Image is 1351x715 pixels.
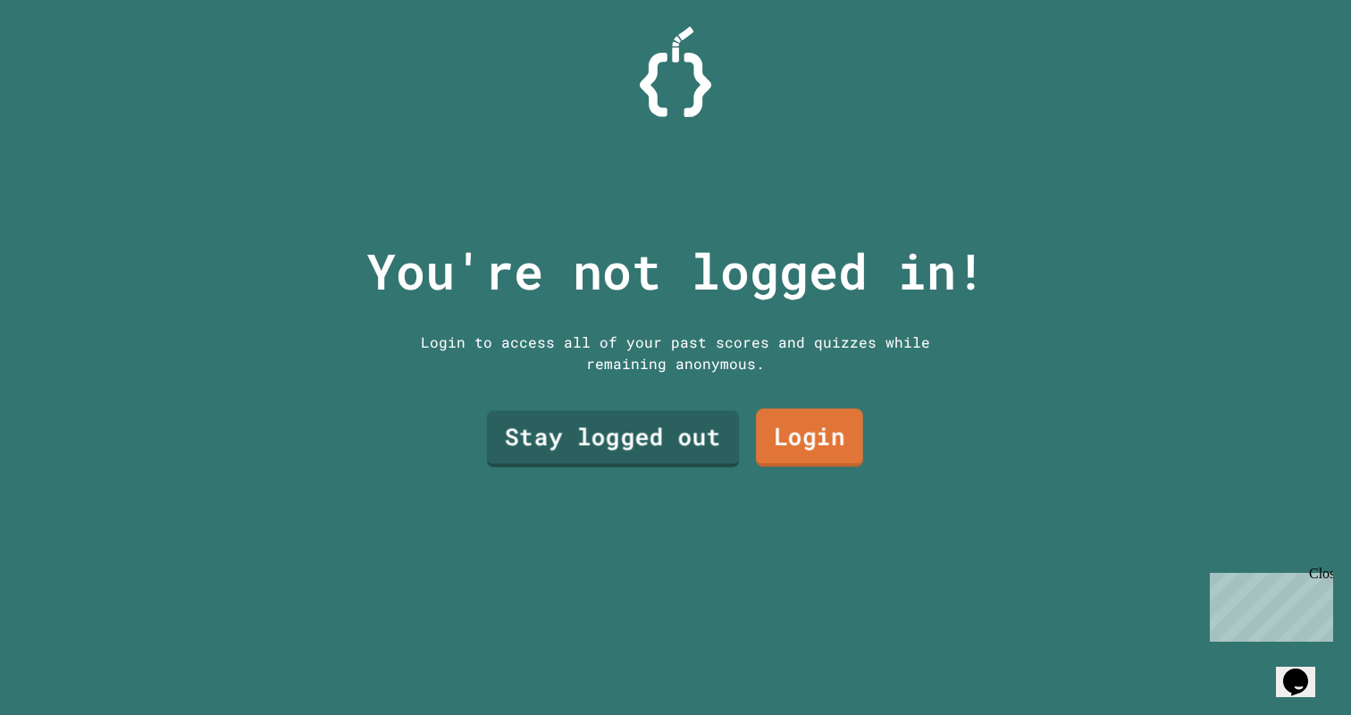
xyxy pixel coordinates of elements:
[407,332,944,374] div: Login to access all of your past scores and quizzes while remaining anonymous.
[1203,566,1333,642] iframe: chat widget
[487,410,739,467] a: Stay logged out
[640,27,711,117] img: Logo.svg
[366,234,986,308] p: You're not logged in!
[756,408,863,467] a: Login
[7,7,123,114] div: Chat with us now!Close
[1276,643,1333,697] iframe: chat widget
